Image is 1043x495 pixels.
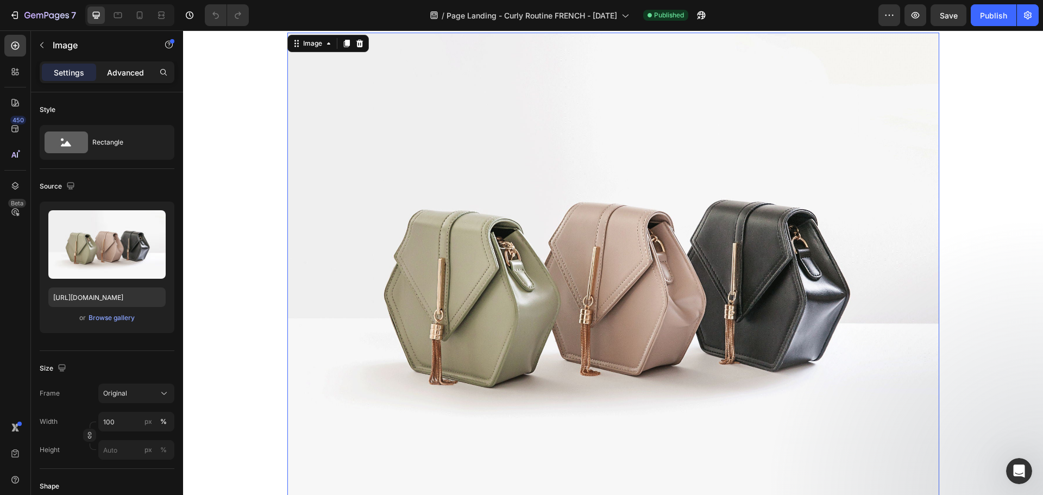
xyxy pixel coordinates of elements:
div: Shape [40,481,59,491]
div: Publish [980,10,1007,21]
div: Beta [8,199,26,208]
button: % [142,415,155,428]
iframe: Design area [183,30,1043,495]
input: px% [98,440,174,460]
span: / [442,10,444,21]
div: Source [40,179,77,194]
button: Save [931,4,966,26]
div: % [160,445,167,455]
span: or [79,311,86,324]
div: Browse gallery [89,313,135,323]
div: Rectangle [92,130,159,155]
span: Published [654,10,684,20]
p: Image [53,39,145,52]
input: px% [98,412,174,431]
p: Settings [54,67,84,78]
button: Browse gallery [88,312,135,323]
button: 7 [4,4,81,26]
div: px [144,417,152,427]
button: Publish [971,4,1016,26]
div: Style [40,105,55,115]
div: % [160,417,167,427]
iframe: Intercom live chat [1006,458,1032,484]
div: px [144,445,152,455]
button: % [142,443,155,456]
div: Size [40,361,68,376]
p: 7 [71,9,76,22]
p: Advanced [107,67,144,78]
span: Original [103,389,127,398]
img: preview-image [48,210,166,279]
button: px [157,415,170,428]
div: Undo/Redo [205,4,249,26]
div: Image [118,8,141,18]
button: px [157,443,170,456]
label: Height [40,445,60,455]
div: 450 [10,116,26,124]
span: Save [940,11,958,20]
label: Width [40,417,58,427]
input: https://example.com/image.jpg [48,287,166,307]
label: Frame [40,389,60,398]
button: Original [98,384,174,403]
span: Page Landing - Curly Routine FRENCH - [DATE] [447,10,617,21]
img: image_demo.jpg [104,2,756,491]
